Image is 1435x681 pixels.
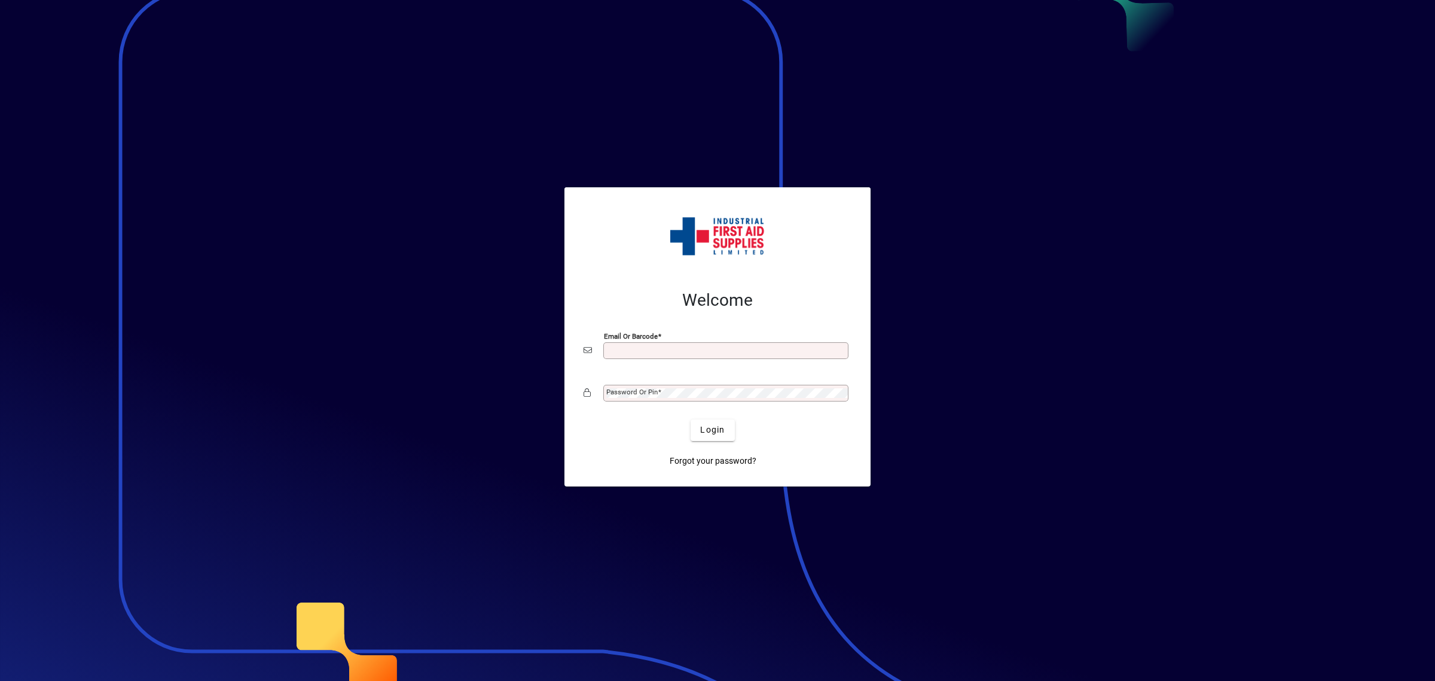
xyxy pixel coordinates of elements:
button: Login [691,419,734,441]
h2: Welcome [584,290,851,311]
mat-label: Password or Pin [606,388,658,396]
a: Forgot your password? [665,451,761,472]
mat-label: Email or Barcode [604,332,658,340]
span: Login [700,424,725,436]
span: Forgot your password? [670,455,756,467]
